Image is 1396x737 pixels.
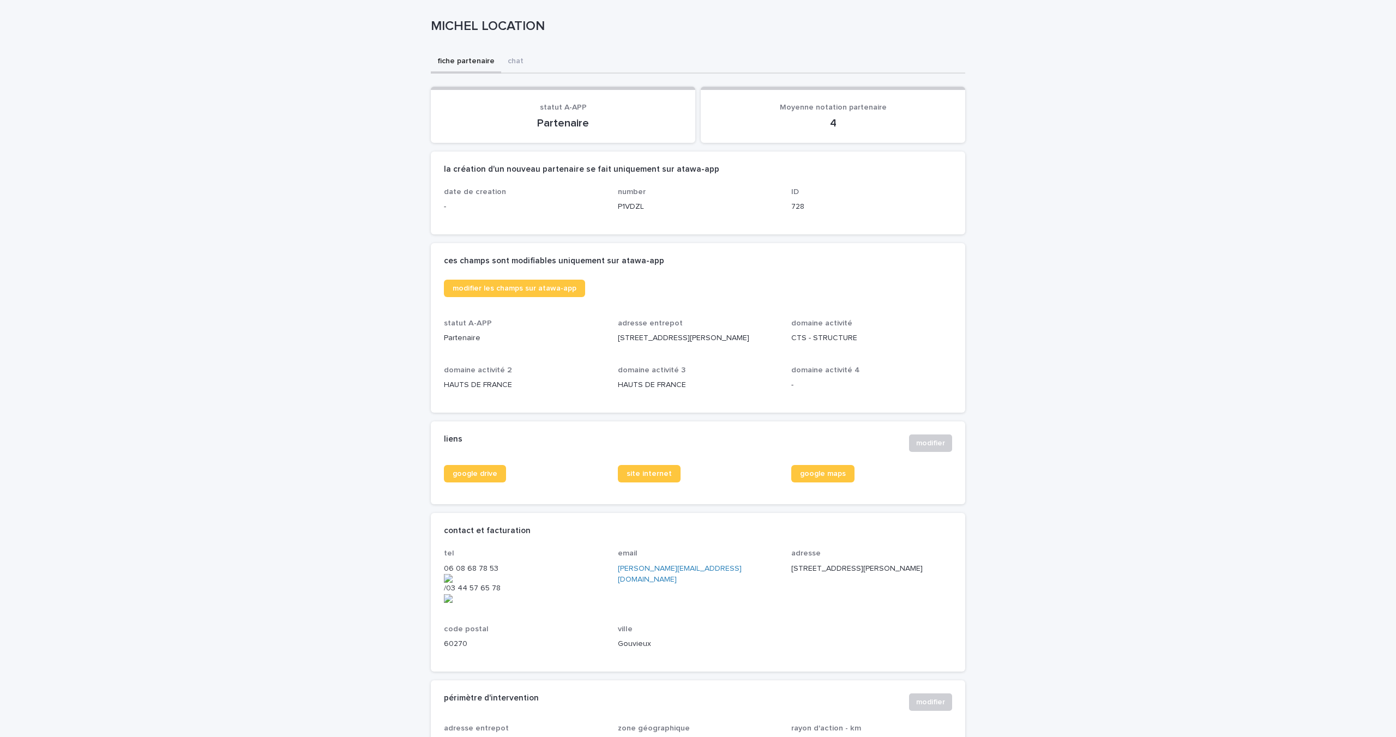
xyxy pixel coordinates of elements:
[431,19,961,34] p: MICHEL LOCATION
[909,693,952,711] button: modifier
[444,280,585,297] a: modifier les champs sur atawa-app
[714,117,952,130] p: 4
[453,470,497,478] span: google drive
[618,333,779,344] p: [STREET_ADDRESS][PERSON_NAME]
[800,470,846,478] span: google maps
[444,625,489,633] span: code postal
[444,319,492,327] span: statut A-APP
[501,51,530,74] button: chat
[431,51,501,74] button: fiche partenaire
[791,333,952,344] p: CTS - STRUCTURE
[444,638,605,650] p: 60270
[618,188,646,196] span: number
[791,724,861,732] span: rayon d'action - km
[444,117,682,130] p: Partenaire
[446,584,501,592] onoff-telecom-ce-phone-number-wrapper: 03 44 57 65 78
[791,188,799,196] span: ID
[444,165,719,174] h2: la création d'un nouveau partenaire se fait uniquement sur atawa-app
[791,319,852,327] span: domaine activité
[791,465,855,482] a: google maps
[618,379,779,391] p: HAUTS DE FRANCE
[791,549,821,557] span: adresse
[444,563,605,603] p: /
[618,625,633,633] span: ville
[444,594,605,603] img: actions-icon.png
[444,434,462,444] h2: liens
[444,333,605,344] p: Partenaire
[618,319,683,327] span: adresse entrepot
[444,724,509,732] span: adresse entrepot
[618,565,742,584] a: [PERSON_NAME][EMAIL_ADDRESS][DOMAIN_NAME]
[444,379,605,391] p: HAUTS DE FRANCE
[444,574,605,583] img: actions-icon.png
[444,693,539,703] h2: périmètre d'intervention
[618,549,637,557] span: email
[444,549,454,557] span: tel
[780,104,887,111] span: Moyenne notation partenaire
[444,366,512,374] span: domaine activité 2
[791,366,860,374] span: domaine activité 4
[916,697,945,708] span: modifier
[618,465,681,482] a: site internet
[453,285,576,292] span: modifier les champs sur atawa-app
[444,188,506,196] span: date de creation
[791,563,952,575] p: [STREET_ADDRESS][PERSON_NAME]
[627,470,672,478] span: site internet
[444,465,506,482] a: google drive
[916,438,945,449] span: modifier
[618,638,779,650] p: Gouvieux
[791,379,952,391] p: -
[791,201,952,213] p: 728
[618,201,779,213] p: P1VDZL
[444,565,498,572] onoff-telecom-ce-phone-number-wrapper: 06 08 68 78 53
[618,366,685,374] span: domaine activité 3
[444,256,664,266] h2: ces champs sont modifiables uniquement sur atawa-app
[618,724,690,732] span: zone géographique
[444,201,605,213] p: -
[909,434,952,452] button: modifier
[444,526,531,536] h2: contact et facturation
[540,104,587,111] span: statut A-APP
